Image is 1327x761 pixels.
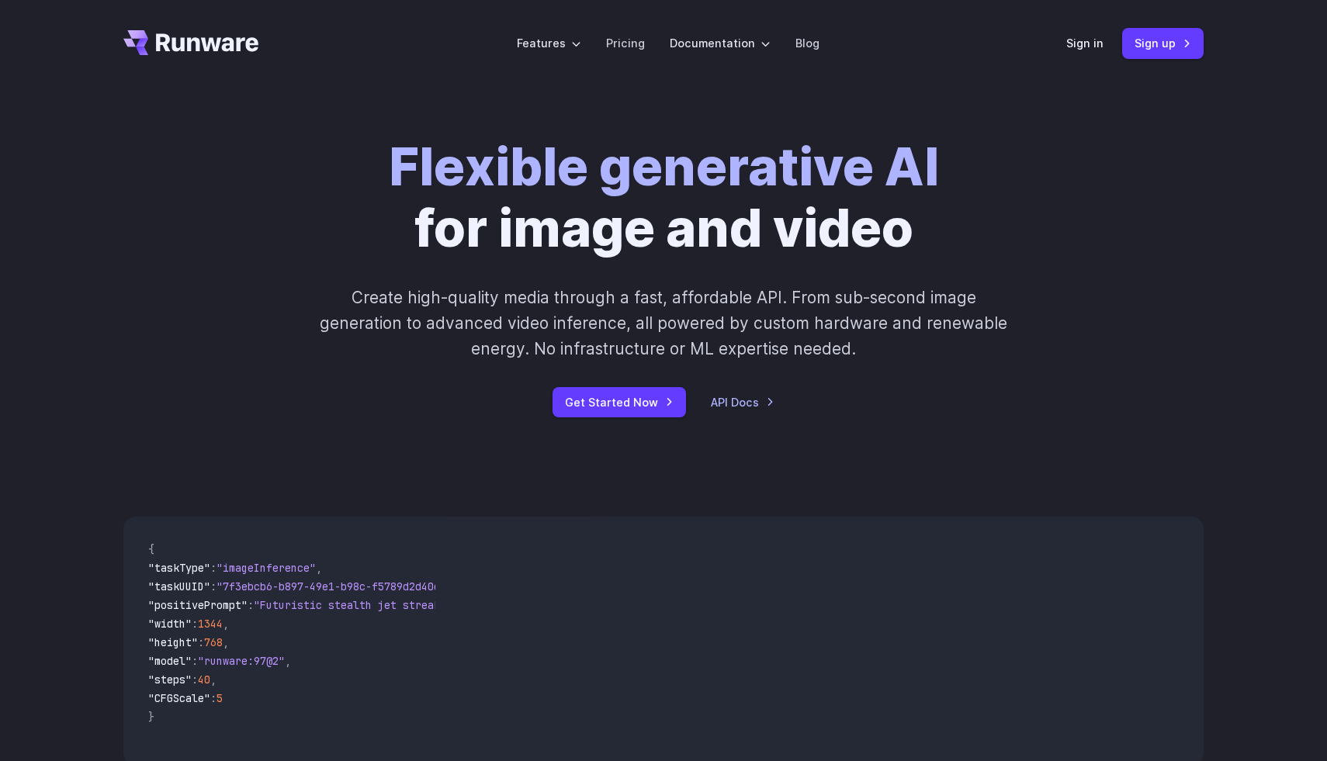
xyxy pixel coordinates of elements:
span: : [198,635,204,649]
p: Create high-quality media through a fast, affordable API. From sub-second image generation to adv... [318,285,1010,362]
span: , [223,617,229,631]
span: "runware:97@2" [198,654,285,668]
span: : [210,579,217,593]
span: : [192,654,198,668]
label: Features [517,34,581,52]
span: : [210,691,217,705]
span: , [316,561,322,575]
span: : [210,561,217,575]
span: "positivePrompt" [148,598,248,612]
span: : [192,617,198,631]
span: 5 [217,691,223,705]
a: Pricing [606,34,645,52]
span: "width" [148,617,192,631]
span: "imageInference" [217,561,316,575]
span: "7f3ebcb6-b897-49e1-b98c-f5789d2d40d7" [217,579,452,593]
span: "steps" [148,673,192,687]
span: 1344 [198,617,223,631]
a: Blog [795,34,819,52]
label: Documentation [670,34,771,52]
span: "CFGScale" [148,691,210,705]
span: "Futuristic stealth jet streaking through a neon-lit cityscape with glowing purple exhaust" [254,598,819,612]
a: API Docs [711,393,774,411]
span: : [192,673,198,687]
span: , [223,635,229,649]
span: { [148,542,154,556]
a: Go to / [123,30,258,55]
span: "height" [148,635,198,649]
span: 768 [204,635,223,649]
span: "taskType" [148,561,210,575]
a: Get Started Now [553,387,686,417]
a: Sign up [1122,28,1204,58]
a: Sign in [1066,34,1104,52]
span: 40 [198,673,210,687]
span: , [285,654,291,668]
span: : [248,598,254,612]
h1: for image and video [389,137,939,260]
span: , [210,673,217,687]
span: "taskUUID" [148,579,210,593]
span: } [148,710,154,724]
strong: Flexible generative AI [389,136,939,198]
span: "model" [148,654,192,668]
